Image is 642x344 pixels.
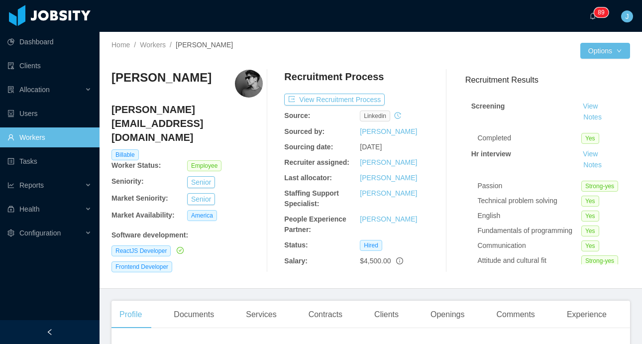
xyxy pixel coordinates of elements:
[360,127,417,135] a: [PERSON_NAME]
[594,7,608,17] sup: 89
[471,150,511,158] strong: Hr interview
[177,247,184,254] i: icon: check-circle
[7,229,14,236] i: icon: setting
[559,301,615,329] div: Experience
[626,10,629,22] span: J
[396,257,403,264] span: info-circle
[477,196,581,206] div: Technical problem solving
[366,301,407,329] div: Clients
[284,70,384,84] h4: Recruitment Process
[360,257,391,265] span: $4,500.00
[579,112,606,123] button: Notes
[284,158,349,166] b: Recruiter assigned:
[111,245,171,256] span: ReactJS Developer
[284,241,308,249] b: Status:
[423,301,473,329] div: Openings
[301,301,350,329] div: Contracts
[360,240,382,251] span: Hired
[465,74,630,86] h3: Recruitment Results
[19,181,44,189] span: Reports
[19,229,61,237] span: Configuration
[477,255,581,266] div: Attitude and cultural fit
[579,102,601,110] a: View
[111,103,263,144] h4: [PERSON_NAME][EMAIL_ADDRESS][DOMAIN_NAME]
[7,206,14,213] i: icon: medicine-box
[7,56,92,76] a: icon: auditClients
[471,102,505,110] strong: Screening
[360,143,382,151] span: [DATE]
[284,94,385,106] button: icon: exportView Recruitment Process
[581,181,618,192] span: Strong-yes
[187,210,217,221] span: America
[579,150,601,158] a: View
[7,86,14,93] i: icon: solution
[477,133,581,143] div: Completed
[489,301,543,329] div: Comments
[601,7,605,17] p: 9
[284,96,385,104] a: icon: exportView Recruitment Process
[111,261,172,272] span: Frontend Developer
[360,189,417,197] a: [PERSON_NAME]
[166,301,222,329] div: Documents
[360,215,417,223] a: [PERSON_NAME]
[238,301,284,329] div: Services
[7,32,92,52] a: icon: pie-chartDashboard
[360,158,417,166] a: [PERSON_NAME]
[360,174,417,182] a: [PERSON_NAME]
[581,133,599,144] span: Yes
[284,127,324,135] b: Sourced by:
[19,86,50,94] span: Allocation
[170,41,172,49] span: /
[477,211,581,221] div: English
[111,70,212,86] h3: [PERSON_NAME]
[394,112,401,119] i: icon: history
[581,226,599,236] span: Yes
[477,181,581,191] div: Passion
[111,177,144,185] b: Seniority:
[235,70,263,98] img: b296efea-444c-4f00-8677-441f02b67a91_668d7be85fdc1-400w.png
[284,257,308,265] b: Salary:
[579,159,606,171] button: Notes
[187,160,221,171] span: Employee
[284,174,332,182] b: Last allocator:
[111,41,130,49] a: Home
[581,255,618,266] span: Strong-yes
[7,127,92,147] a: icon: userWorkers
[111,231,188,239] b: Software development :
[7,182,14,189] i: icon: line-chart
[284,112,310,119] b: Source:
[7,104,92,123] a: icon: robotUsers
[111,211,175,219] b: Market Availability:
[360,111,390,121] span: linkedin
[175,246,184,254] a: icon: check-circle
[477,226,581,236] div: Fundamentals of programming
[589,12,596,19] i: icon: bell
[187,193,215,205] button: Senior
[187,176,215,188] button: Senior
[134,41,136,49] span: /
[19,205,39,213] span: Health
[7,151,92,171] a: icon: profileTasks
[581,211,599,222] span: Yes
[581,240,599,251] span: Yes
[111,149,139,160] span: Billable
[581,196,599,207] span: Yes
[580,43,630,59] button: Optionsicon: down
[284,189,339,208] b: Staffing Support Specialist:
[111,194,168,202] b: Market Seniority:
[111,301,150,329] div: Profile
[140,41,166,49] a: Workers
[111,161,161,169] b: Worker Status:
[598,7,601,17] p: 8
[284,215,346,233] b: People Experience Partner:
[284,143,333,151] b: Sourcing date:
[477,240,581,251] div: Communication
[176,41,233,49] span: [PERSON_NAME]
